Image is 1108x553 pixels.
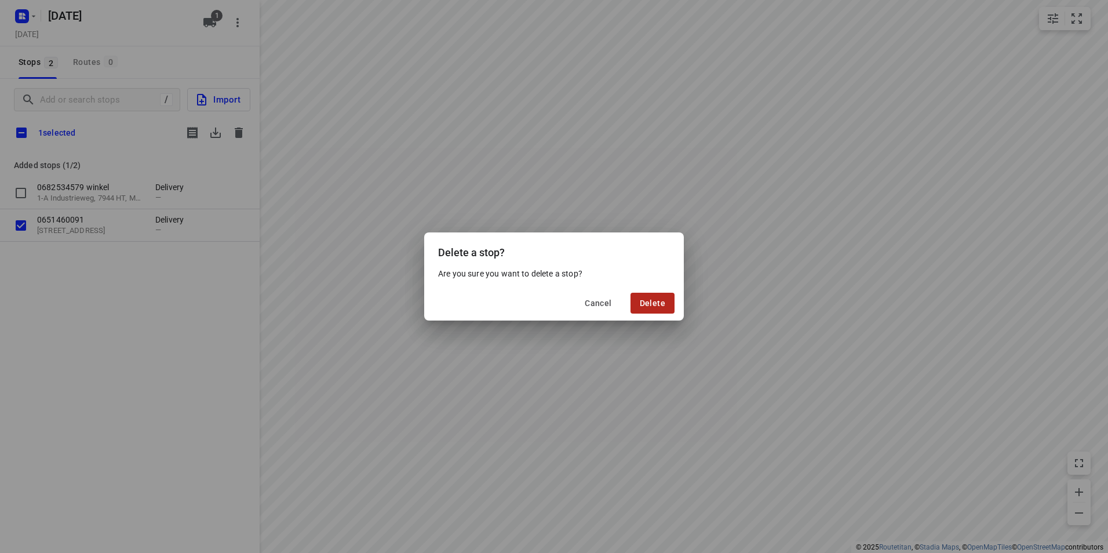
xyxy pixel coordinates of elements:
button: Cancel [575,293,621,314]
div: Delete a stop? [424,232,684,268]
span: Cancel [585,299,611,308]
button: Delete [630,293,675,314]
span: Delete [640,299,665,308]
p: Are you sure you want to delete a stop? [438,268,670,279]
